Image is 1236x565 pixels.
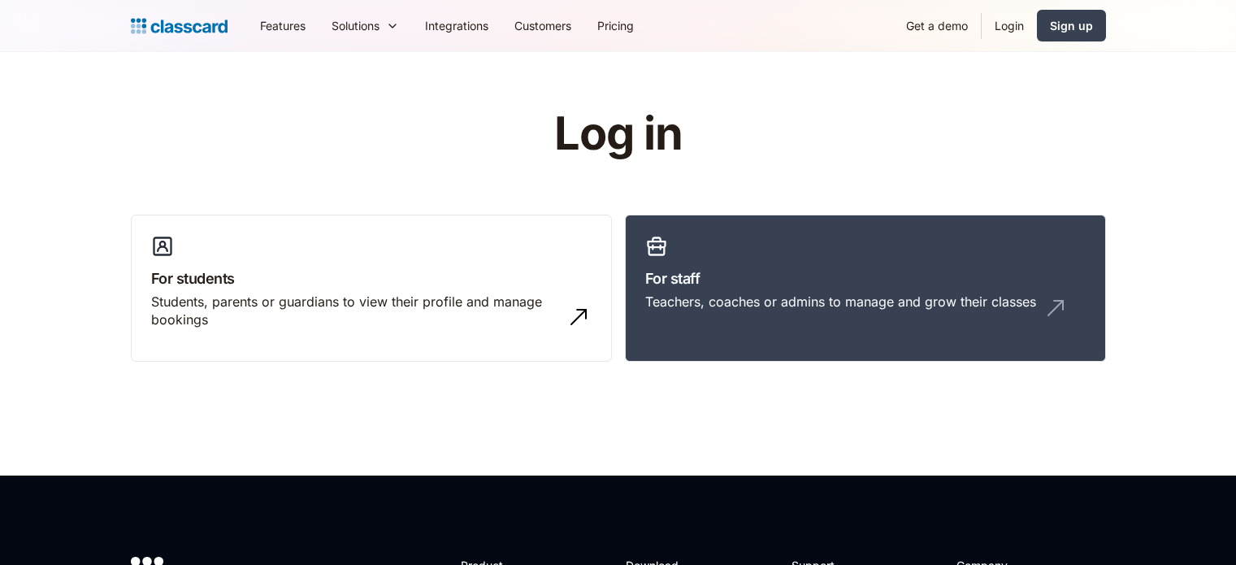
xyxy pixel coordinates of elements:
div: Solutions [332,17,379,34]
h3: For students [151,267,592,289]
a: Login [982,7,1037,44]
div: Sign up [1050,17,1093,34]
a: Integrations [412,7,501,44]
h1: Log in [360,109,876,159]
a: Pricing [584,7,647,44]
a: Features [247,7,319,44]
h3: For staff [645,267,1086,289]
div: Students, parents or guardians to view their profile and manage bookings [151,293,559,329]
a: Get a demo [893,7,981,44]
a: home [131,15,228,37]
a: Customers [501,7,584,44]
div: Teachers, coaches or admins to manage and grow their classes [645,293,1036,311]
a: For studentsStudents, parents or guardians to view their profile and manage bookings [131,215,612,363]
div: Solutions [319,7,412,44]
a: For staffTeachers, coaches or admins to manage and grow their classes [625,215,1106,363]
a: Sign up [1037,10,1106,41]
